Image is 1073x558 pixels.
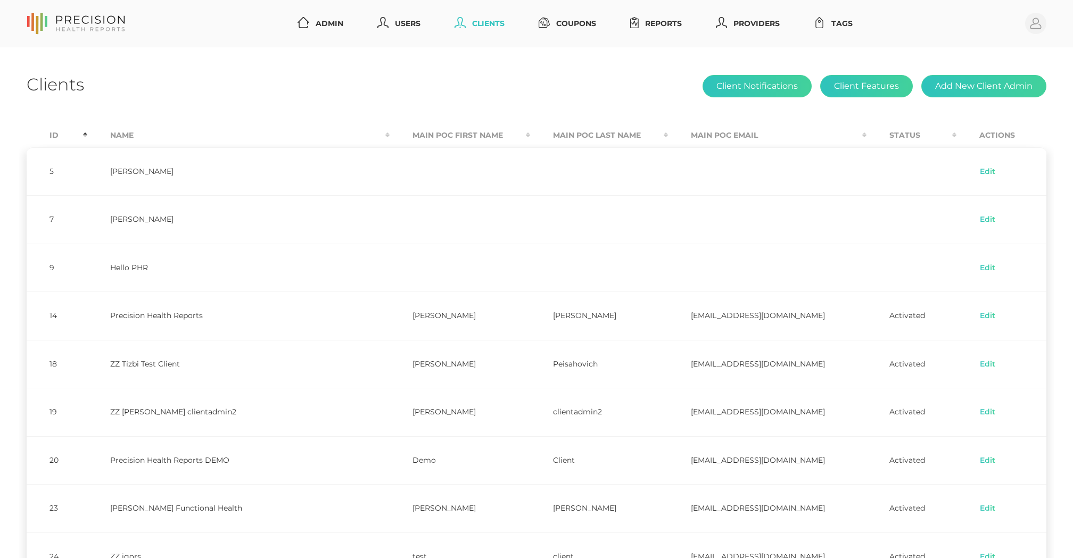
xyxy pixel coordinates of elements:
[390,484,530,532] td: [PERSON_NAME]
[27,436,87,485] td: 20
[27,484,87,532] td: 23
[979,166,996,177] a: Edit
[668,484,866,532] td: [EMAIL_ADDRESS][DOMAIN_NAME]
[87,244,390,292] td: Hello PHR
[27,292,87,340] td: 14
[979,503,996,514] a: Edit
[668,388,866,436] td: [EMAIL_ADDRESS][DOMAIN_NAME]
[373,14,425,34] a: Users
[866,388,956,436] td: Activated
[27,195,87,244] td: 7
[703,75,812,97] button: Client Notifications
[979,455,996,466] a: Edit
[87,147,390,196] td: [PERSON_NAME]
[668,436,866,485] td: [EMAIL_ADDRESS][DOMAIN_NAME]
[866,436,956,485] td: Activated
[921,75,1046,97] button: Add New Client Admin
[87,195,390,244] td: [PERSON_NAME]
[626,14,686,34] a: Reports
[956,123,1046,147] th: Actions
[530,436,667,485] td: Client
[390,436,530,485] td: Demo
[450,14,509,34] a: Clients
[27,147,87,196] td: 5
[712,14,784,34] a: Providers
[87,436,390,485] td: Precision Health Reports DEMO
[87,484,390,532] td: [PERSON_NAME] Functional Health
[530,123,667,147] th: Main POC Last Name : activate to sort column ascending
[668,292,866,340] td: [EMAIL_ADDRESS][DOMAIN_NAME]
[810,14,857,34] a: Tags
[530,340,667,388] td: Peisahovich
[979,407,996,418] a: Edit
[27,244,87,292] td: 9
[293,14,348,34] a: Admin
[866,292,956,340] td: Activated
[27,340,87,388] td: 18
[979,311,996,321] a: Edit
[530,484,667,532] td: [PERSON_NAME]
[87,388,390,436] td: ZZ [PERSON_NAME] clientadmin2
[866,484,956,532] td: Activated
[87,340,390,388] td: ZZ Tizbi Test Client
[979,359,996,370] a: Edit
[390,340,530,388] td: [PERSON_NAME]
[668,123,866,147] th: Main POC Email : activate to sort column ascending
[27,123,87,147] th: Id : activate to sort column descending
[27,388,87,436] td: 19
[530,388,667,436] td: clientadmin2
[390,292,530,340] td: [PERSON_NAME]
[979,214,996,225] a: Edit
[390,123,530,147] th: Main POC First Name : activate to sort column ascending
[820,75,913,97] button: Client Features
[534,14,600,34] a: Coupons
[530,292,667,340] td: [PERSON_NAME]
[27,74,84,95] h1: Clients
[668,340,866,388] td: [EMAIL_ADDRESS][DOMAIN_NAME]
[979,263,996,273] a: Edit
[87,123,390,147] th: Name : activate to sort column ascending
[87,292,390,340] td: Precision Health Reports
[390,388,530,436] td: [PERSON_NAME]
[866,340,956,388] td: Activated
[866,123,956,147] th: Status : activate to sort column ascending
